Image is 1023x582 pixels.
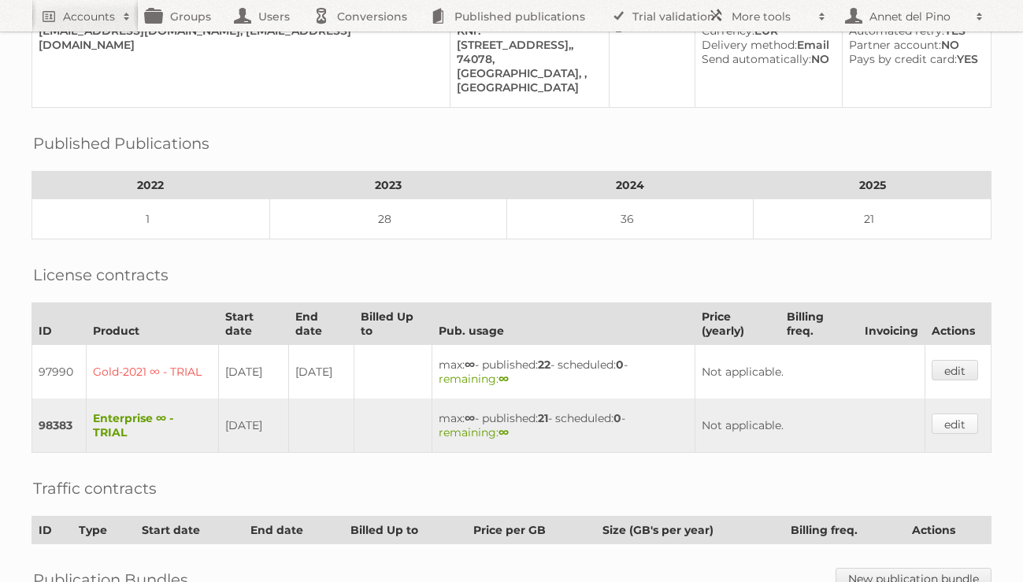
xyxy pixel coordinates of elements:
[87,399,219,453] td: Enterprise ∞ - TRIAL
[33,263,169,287] h2: License contracts
[343,517,466,544] th: Billed Up to
[432,303,695,345] th: Pub. usage
[32,345,87,399] td: 97990
[135,517,244,544] th: Start date
[695,399,925,453] td: Not applicable.
[702,38,797,52] span: Delivery method:
[457,24,596,52] div: KNr.[STREET_ADDRESS],,
[906,517,991,544] th: Actions
[39,24,437,52] div: [EMAIL_ADDRESS][DOMAIN_NAME], [EMAIL_ADDRESS][DOMAIN_NAME]
[925,303,991,345] th: Actions
[32,399,87,453] td: 98383
[754,172,991,199] th: 2025
[33,476,157,500] h2: Traffic contracts
[865,9,968,24] h2: Annet del Pino
[507,172,754,199] th: 2024
[499,372,509,386] strong: ∞
[754,199,991,239] td: 21
[32,303,87,345] th: ID
[466,517,596,544] th: Price per GB
[87,303,219,345] th: Product
[849,52,957,66] span: Pays by credit card:
[695,303,780,345] th: Price (yearly)
[218,303,288,345] th: Start date
[932,413,978,434] a: edit
[702,38,829,52] div: Email
[610,11,695,108] td: –
[269,172,507,199] th: 2023
[732,9,810,24] h2: More tools
[218,345,288,399] td: [DATE]
[87,345,219,399] td: Gold-2021 ∞ - TRIAL
[32,199,270,239] td: 1
[538,358,550,372] strong: 22
[858,303,925,345] th: Invoicing
[780,303,858,345] th: Billing freq.
[538,411,548,425] strong: 21
[702,52,811,66] span: Send automatically:
[432,399,695,453] td: max: - published: - scheduled: -
[354,303,432,345] th: Billed Up to
[499,425,509,439] strong: ∞
[457,52,596,66] div: 74078,
[457,80,596,95] div: [GEOGRAPHIC_DATA]
[932,360,978,380] a: edit
[702,52,829,66] div: NO
[616,358,624,372] strong: 0
[439,372,509,386] span: remaining:
[457,66,596,80] div: [GEOGRAPHIC_DATA], ,
[849,38,978,52] div: NO
[72,517,135,544] th: Type
[218,399,288,453] td: [DATE]
[243,517,343,544] th: End date
[63,9,115,24] h2: Accounts
[465,411,475,425] strong: ∞
[849,38,941,52] span: Partner account:
[432,345,695,399] td: max: - published: - scheduled: -
[507,199,754,239] td: 36
[32,172,270,199] th: 2022
[33,132,209,155] h2: Published Publications
[613,411,621,425] strong: 0
[439,425,509,439] span: remaining:
[289,303,354,345] th: End date
[289,345,354,399] td: [DATE]
[784,517,906,544] th: Billing freq.
[695,345,925,399] td: Not applicable.
[849,52,978,66] div: YES
[596,517,784,544] th: Size (GB's per year)
[269,199,507,239] td: 28
[32,517,72,544] th: ID
[465,358,475,372] strong: ∞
